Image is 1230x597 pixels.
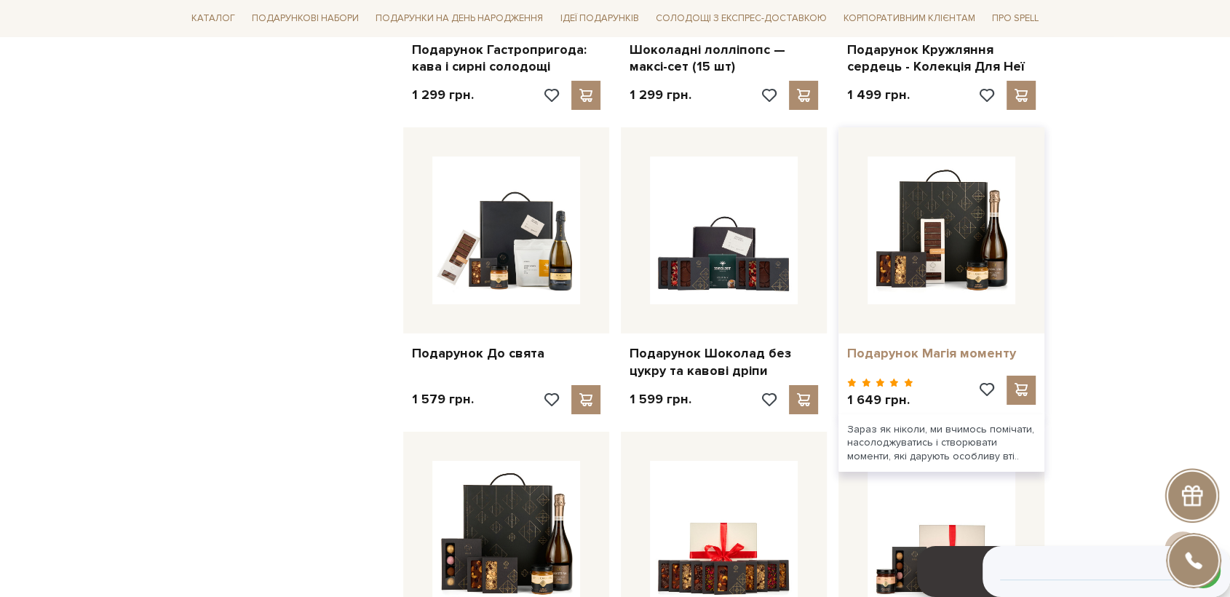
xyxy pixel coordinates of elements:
[847,87,910,103] p: 1 499 грн.
[847,345,1036,362] a: Подарунок Магія моменту
[838,6,981,31] a: Корпоративним клієнтам
[847,41,1036,76] a: Подарунок Кружляння сердець - Колекція Для Неї
[630,87,691,103] p: 1 299 грн.
[847,392,913,408] p: 1 649 грн.
[650,6,833,31] a: Солодощі з експрес-доставкою
[246,7,365,30] span: Подарункові набори
[554,7,644,30] span: Ідеї подарунків
[412,345,600,362] a: Подарунок До свята
[186,7,241,30] span: Каталог
[370,7,549,30] span: Подарунки на День народження
[986,7,1044,30] span: Про Spell
[412,391,474,408] p: 1 579 грн.
[630,345,818,379] a: Подарунок Шоколад без цукру та кавові дріпи
[412,87,474,103] p: 1 299 грн.
[838,414,1044,472] div: Зараз як ніколи, ми вчимось помічати, насолоджуватись і створювати моменти, які дарують особливу ...
[630,391,691,408] p: 1 599 грн.
[630,41,818,76] a: Шоколадні лолліпопс — максі-сет (15 шт)
[412,41,600,76] a: Подарунок Гастропригода: кава і сирні солодощі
